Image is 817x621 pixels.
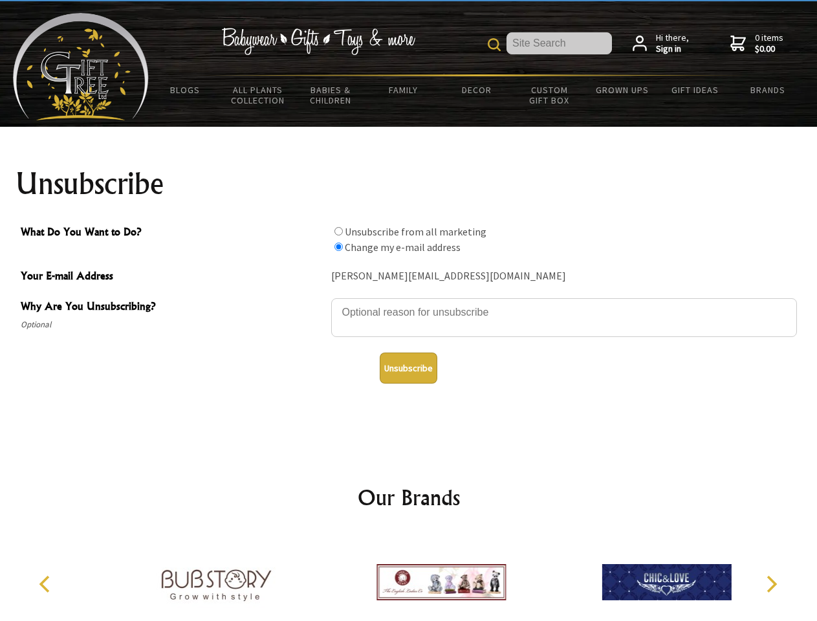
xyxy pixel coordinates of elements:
[757,570,785,598] button: Next
[755,43,783,55] strong: $0.00
[732,76,805,103] a: Brands
[488,38,501,51] img: product search
[334,243,343,251] input: What Do You Want to Do?
[656,32,689,55] span: Hi there,
[334,227,343,235] input: What Do You Want to Do?
[659,76,732,103] a: Gift Ideas
[345,225,486,238] label: Unsubscribe from all marketing
[345,241,461,254] label: Change my e-mail address
[149,76,222,103] a: BLOGS
[331,298,797,337] textarea: Why Are You Unsubscribing?
[21,268,325,287] span: Your E-mail Address
[13,13,149,120] img: Babyware - Gifts - Toys and more...
[585,76,659,103] a: Grown Ups
[730,32,783,55] a: 0 items$0.00
[21,298,325,317] span: Why Are You Unsubscribing?
[16,168,802,199] h1: Unsubscribe
[26,482,792,513] h2: Our Brands
[294,76,367,114] a: Babies & Children
[380,353,437,384] button: Unsubscribe
[513,76,586,114] a: Custom Gift Box
[507,32,612,54] input: Site Search
[633,32,689,55] a: Hi there,Sign in
[222,76,295,114] a: All Plants Collection
[367,76,441,103] a: Family
[440,76,513,103] a: Decor
[656,43,689,55] strong: Sign in
[32,570,61,598] button: Previous
[755,32,783,55] span: 0 items
[331,267,797,287] div: [PERSON_NAME][EMAIL_ADDRESS][DOMAIN_NAME]
[21,224,325,243] span: What Do You Want to Do?
[21,317,325,332] span: Optional
[221,28,415,55] img: Babywear - Gifts - Toys & more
